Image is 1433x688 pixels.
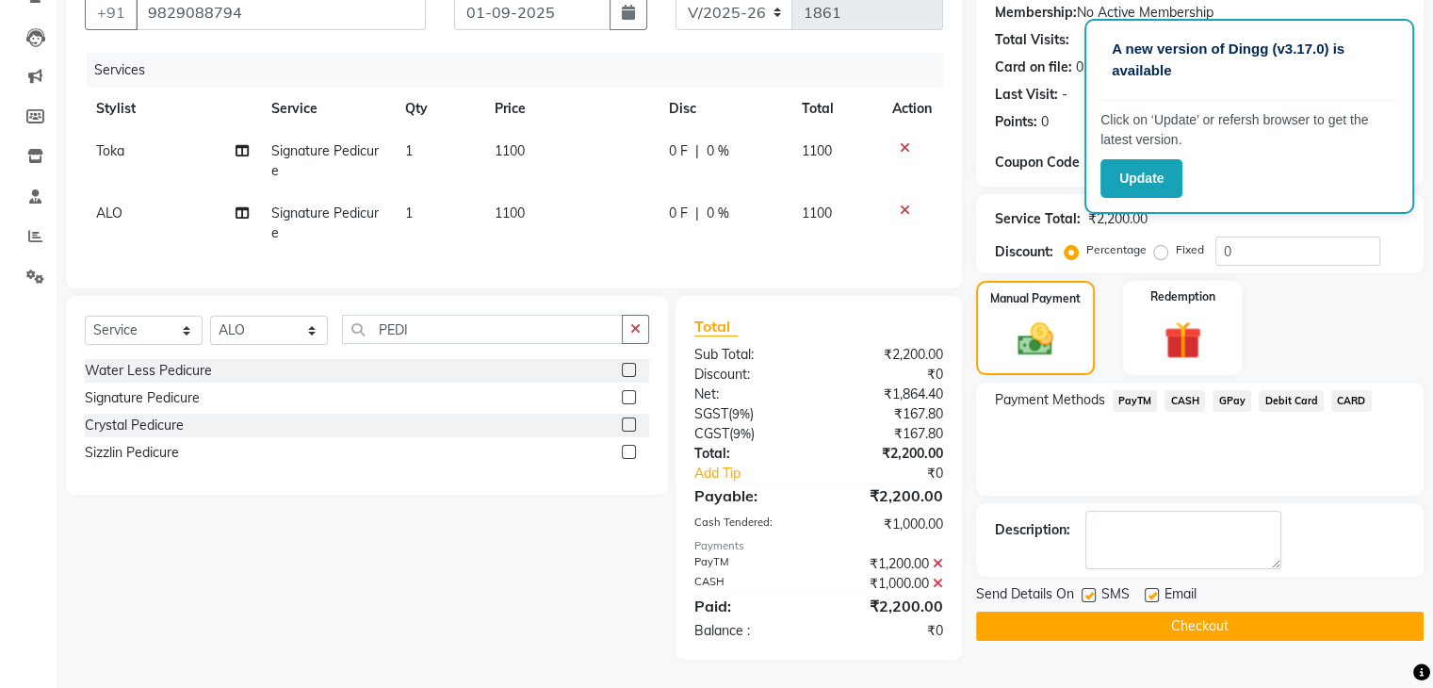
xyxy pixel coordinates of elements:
[669,141,688,161] span: 0 F
[96,142,124,159] span: Toka
[680,595,819,617] div: Paid:
[995,520,1070,540] div: Description:
[1101,584,1130,608] span: SMS
[694,538,943,554] div: Payments
[405,205,413,221] span: 1
[732,406,750,421] span: 9%
[680,621,819,641] div: Balance :
[819,365,957,385] div: ₹0
[733,426,751,441] span: 9%
[85,388,200,408] div: Signature Pedicure
[495,205,525,221] span: 1100
[802,205,832,221] span: 1100
[995,390,1105,410] span: Payment Methods
[819,515,957,534] div: ₹1,000.00
[680,404,819,424] div: ( )
[405,142,413,159] span: 1
[680,484,819,507] div: Payable:
[976,612,1424,641] button: Checkout
[995,3,1077,23] div: Membership:
[1062,85,1067,105] div: -
[680,464,841,483] a: Add Tip
[841,464,956,483] div: ₹0
[1176,241,1204,258] label: Fixed
[1086,241,1147,258] label: Percentage
[819,554,957,574] div: ₹1,200.00
[694,405,728,422] span: SGST
[819,345,957,365] div: ₹2,200.00
[1088,209,1148,229] div: ₹2,200.00
[694,317,738,336] span: Total
[658,88,790,130] th: Disc
[87,53,957,88] div: Services
[271,142,379,179] span: Signature Pedicure
[680,554,819,574] div: PayTM
[96,205,122,221] span: ALO
[995,112,1037,132] div: Points:
[995,242,1053,262] div: Discount:
[819,385,957,404] div: ₹1,864.40
[1100,110,1398,150] p: Click on ‘Update’ or refersh browser to get the latest version.
[85,443,179,463] div: Sizzlin Pedicure
[1112,39,1387,81] p: A new version of Dingg (v3.17.0) is available
[1076,57,1083,77] div: 0
[680,345,819,365] div: Sub Total:
[819,595,957,617] div: ₹2,200.00
[1100,159,1182,198] button: Update
[707,204,729,223] span: 0 %
[881,88,943,130] th: Action
[680,444,819,464] div: Total:
[85,416,184,435] div: Crystal Pedicure
[819,484,957,507] div: ₹2,200.00
[1041,112,1049,132] div: 0
[680,385,819,404] div: Net:
[995,85,1058,105] div: Last Visit:
[790,88,881,130] th: Total
[483,88,658,130] th: Price
[1213,390,1251,412] span: GPay
[995,209,1081,229] div: Service Total:
[680,365,819,385] div: Discount:
[85,361,212,381] div: Water Less Pedicure
[85,88,260,130] th: Stylist
[976,584,1074,608] span: Send Details On
[819,574,957,594] div: ₹1,000.00
[342,315,623,344] input: Search or Scan
[802,142,832,159] span: 1100
[1164,584,1197,608] span: Email
[1164,390,1205,412] span: CASH
[995,30,1069,50] div: Total Visits:
[819,404,957,424] div: ₹167.80
[495,142,525,159] span: 1100
[694,425,729,442] span: CGST
[995,57,1072,77] div: Card on file:
[819,424,957,444] div: ₹167.80
[271,205,379,241] span: Signature Pedicure
[1152,317,1213,364] img: _gift.svg
[1150,288,1215,305] label: Redemption
[680,515,819,534] div: Cash Tendered:
[1331,390,1372,412] span: CARD
[1259,390,1324,412] span: Debit Card
[990,290,1081,307] label: Manual Payment
[394,88,483,130] th: Qty
[1006,319,1065,360] img: _cash.svg
[995,153,1132,172] div: Coupon Code
[669,204,688,223] span: 0 F
[1113,390,1158,412] span: PayTM
[695,204,699,223] span: |
[819,621,957,641] div: ₹0
[260,88,394,130] th: Service
[707,141,729,161] span: 0 %
[680,424,819,444] div: ( )
[995,3,1405,23] div: No Active Membership
[695,141,699,161] span: |
[819,444,957,464] div: ₹2,200.00
[680,574,819,594] div: CASH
